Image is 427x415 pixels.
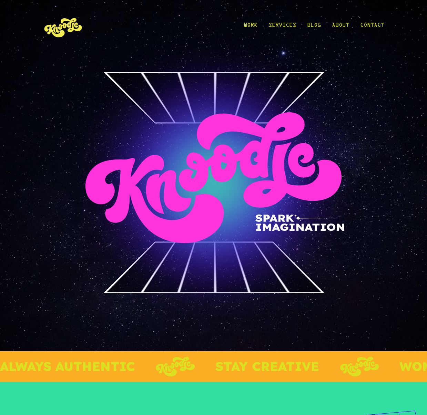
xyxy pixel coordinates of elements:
[332,357,370,376] img: knoodle-logo-chartreuse
[43,11,84,43] img: KnoLogo(yellow)
[332,11,349,43] a: About
[307,11,321,43] a: Blog
[148,357,186,376] img: knoodle-logo-chartreuse
[207,360,311,373] p: STAY CREATIVE
[244,11,257,43] a: Work
[360,11,384,43] a: Contact
[268,11,296,43] a: Services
